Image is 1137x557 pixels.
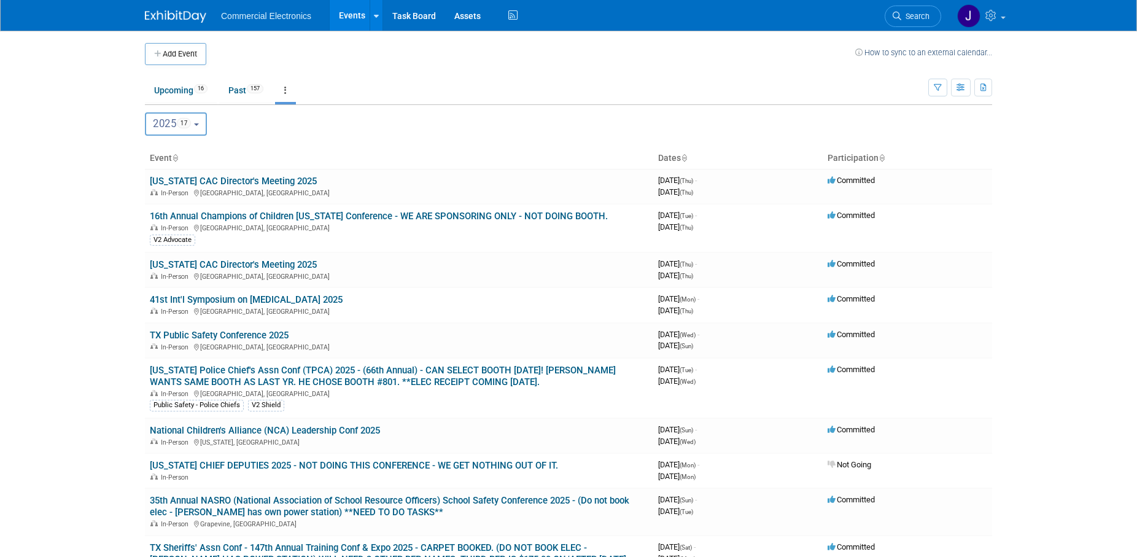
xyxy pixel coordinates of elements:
[658,330,699,339] span: [DATE]
[697,330,699,339] span: -
[680,462,696,469] span: (Mon)
[658,271,693,280] span: [DATE]
[150,224,158,230] img: In-Person Event
[658,376,696,386] span: [DATE]
[658,460,699,469] span: [DATE]
[828,211,875,220] span: Committed
[828,365,875,374] span: Committed
[695,259,697,268] span: -
[172,153,178,163] a: Sort by Event Name
[161,520,192,528] span: In-Person
[150,222,648,232] div: [GEOGRAPHIC_DATA], [GEOGRAPHIC_DATA]
[879,153,885,163] a: Sort by Participation Type
[680,427,693,434] span: (Sun)
[150,235,195,246] div: V2 Advocate
[221,11,311,21] span: Commercial Electronics
[680,296,696,303] span: (Mon)
[150,495,629,518] a: 35th Annual NASRO (National Association of School Resource Officers) School Safety Conference 202...
[150,365,616,388] a: [US_STATE] Police Chief's Assn Conf (TPCA) 2025 - (66th Annual) - CAN SELECT BOOTH [DATE]! [PERSO...
[145,79,217,102] a: Upcoming16
[150,438,158,445] img: In-Person Event
[150,271,648,281] div: [GEOGRAPHIC_DATA], [GEOGRAPHIC_DATA]
[957,4,980,28] img: Jennifer Roosa
[658,176,697,185] span: [DATE]
[658,259,697,268] span: [DATE]
[248,400,284,411] div: V2 Shield
[680,177,693,184] span: (Thu)
[150,341,648,351] div: [GEOGRAPHIC_DATA], [GEOGRAPHIC_DATA]
[680,189,693,196] span: (Thu)
[658,211,697,220] span: [DATE]
[161,390,192,398] span: In-Person
[150,473,158,480] img: In-Person Event
[150,330,289,341] a: TX Public Safety Conference 2025
[161,224,192,232] span: In-Person
[150,425,380,436] a: National Children's Alliance (NCA) Leadership Conf 2025
[680,273,693,279] span: (Thu)
[153,117,191,130] span: 2025
[658,437,696,446] span: [DATE]
[658,187,693,197] span: [DATE]
[680,544,692,551] span: (Sat)
[680,212,693,219] span: (Tue)
[145,43,206,65] button: Add Event
[680,332,696,338] span: (Wed)
[150,308,158,314] img: In-Person Event
[823,148,992,169] th: Participation
[680,497,693,504] span: (Sun)
[247,84,263,93] span: 157
[680,224,693,231] span: (Thu)
[680,343,693,349] span: (Sun)
[697,294,699,303] span: -
[828,294,875,303] span: Committed
[828,176,875,185] span: Committed
[150,259,317,270] a: [US_STATE] CAC Director's Meeting 2025
[680,438,696,445] span: (Wed)
[680,261,693,268] span: (Thu)
[150,187,648,197] div: [GEOGRAPHIC_DATA], [GEOGRAPHIC_DATA]
[150,520,158,526] img: In-Person Event
[150,176,317,187] a: [US_STATE] CAC Director's Meeting 2025
[150,390,158,396] img: In-Person Event
[658,341,693,350] span: [DATE]
[697,460,699,469] span: -
[150,294,343,305] a: 41st Int'l Symposium on [MEDICAL_DATA] 2025
[680,473,696,480] span: (Mon)
[695,495,697,504] span: -
[161,438,192,446] span: In-Person
[653,148,823,169] th: Dates
[658,495,697,504] span: [DATE]
[194,84,208,93] span: 16
[150,460,558,471] a: [US_STATE] CHIEF DEPUTIES 2025 - NOT DOING THIS CONFERENCE - WE GET NOTHING OUT OF IT.
[658,542,696,551] span: [DATE]
[658,425,697,434] span: [DATE]
[219,79,273,102] a: Past157
[658,294,699,303] span: [DATE]
[145,112,207,136] button: 202517
[177,118,191,128] span: 17
[150,273,158,279] img: In-Person Event
[150,437,648,446] div: [US_STATE], [GEOGRAPHIC_DATA]
[828,460,871,469] span: Not Going
[828,259,875,268] span: Committed
[695,176,697,185] span: -
[161,273,192,281] span: In-Person
[695,365,697,374] span: -
[828,542,875,551] span: Committed
[695,425,697,434] span: -
[150,400,244,411] div: Public Safety - Police Chiefs
[145,148,653,169] th: Event
[161,308,192,316] span: In-Person
[694,542,696,551] span: -
[828,330,875,339] span: Committed
[150,343,158,349] img: In-Person Event
[150,388,648,398] div: [GEOGRAPHIC_DATA], [GEOGRAPHIC_DATA]
[161,343,192,351] span: In-Person
[658,507,693,516] span: [DATE]
[901,12,929,21] span: Search
[658,472,696,481] span: [DATE]
[658,306,693,315] span: [DATE]
[150,518,648,528] div: Grapevine, [GEOGRAPHIC_DATA]
[680,367,693,373] span: (Tue)
[680,308,693,314] span: (Thu)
